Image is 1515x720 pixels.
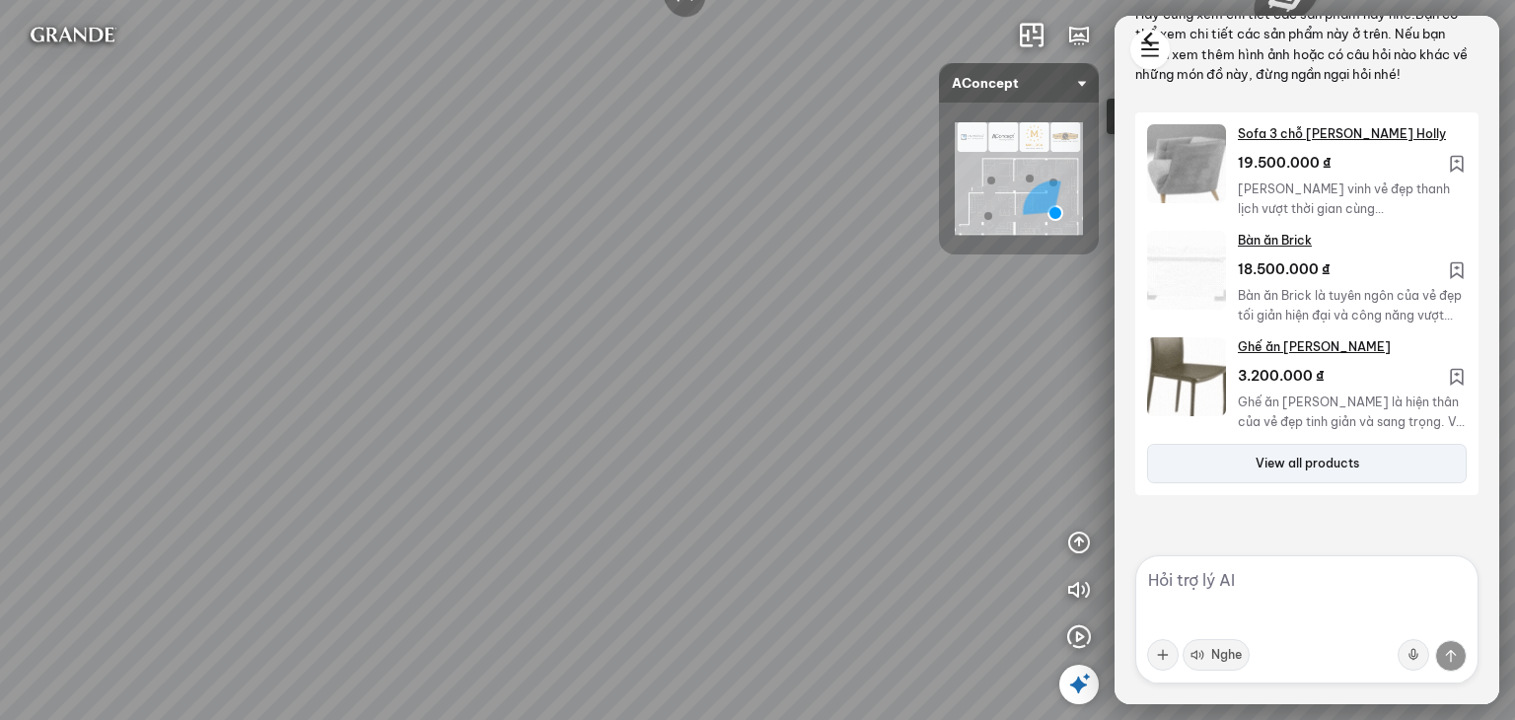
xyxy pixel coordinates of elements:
[955,122,1083,235] img: AConcept_CTMHTJT2R6E4.png
[1183,639,1250,671] button: Nghe
[1147,444,1467,483] button: View all products
[1238,153,1332,174] span: 19.500.000 ₫
[1238,180,1467,219] p: [PERSON_NAME] vinh vẻ đẹp thanh lịch vượt thời gian cùng [PERSON_NAME]. Thiết kế chần nút cổ điển...
[16,16,129,55] img: logo
[1238,338,1467,355] h3: Ghế ăn [PERSON_NAME]
[1238,366,1325,387] span: 3.200.000 ₫
[1238,393,1467,432] p: Ghế ăn [PERSON_NAME] là hiện thân của vẻ đẹp tinh giản và sang trọng. Với phom dáng liền mạch đượ...
[1238,286,1467,325] p: Bàn ăn Brick là tuyên ngôn của vẻ đẹp tối giản hiện đại và công năng vượt trội. Bề mặt gỗ trắng b...
[952,63,1086,103] span: AConcept
[1135,4,1479,85] p: Hãy cùng xem chi tiết các sản phẩm này nhé:Bạn có thể xem chi tiết các sản phẩm này ở trên. Nếu b...
[1238,232,1467,249] h3: Bàn ăn Brick
[1238,259,1331,280] span: 18.500.000 ₫
[1238,125,1467,142] h3: Sofa 3 chỗ [PERSON_NAME] Holly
